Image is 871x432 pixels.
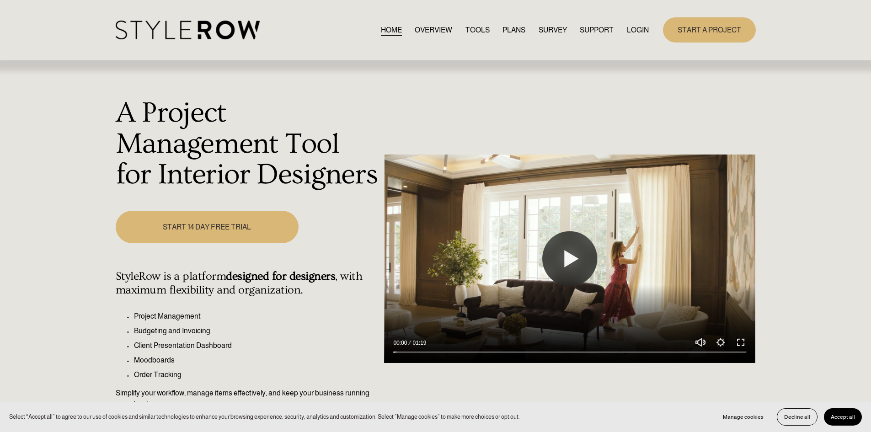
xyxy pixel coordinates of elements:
[663,17,756,43] a: START A PROJECT
[393,349,746,356] input: Seek
[580,25,614,36] span: SUPPORT
[116,98,379,191] h1: A Project Management Tool for Interior Designers
[542,231,597,286] button: Play
[580,24,614,36] a: folder dropdown
[539,24,567,36] a: SURVEY
[627,24,649,36] a: LOGIN
[116,21,260,39] img: StyleRow
[393,338,409,347] div: Current time
[134,355,379,366] p: Moodboards
[716,408,770,426] button: Manage cookies
[116,270,379,297] h4: StyleRow is a platform , with maximum flexibility and organization.
[784,414,810,420] span: Decline all
[415,24,452,36] a: OVERVIEW
[502,24,525,36] a: PLANS
[381,24,402,36] a: HOME
[134,369,379,380] p: Order Tracking
[226,270,335,283] strong: designed for designers
[824,408,862,426] button: Accept all
[409,338,428,347] div: Duration
[723,414,764,420] span: Manage cookies
[116,388,379,410] p: Simplify your workflow, manage items effectively, and keep your business running seamlessly.
[831,414,855,420] span: Accept all
[134,340,379,351] p: Client Presentation Dashboard
[777,408,818,426] button: Decline all
[116,211,299,243] a: START 14 DAY FREE TRIAL
[9,412,520,421] p: Select “Accept all” to agree to our use of cookies and similar technologies to enhance your brows...
[134,311,379,322] p: Project Management
[134,325,379,336] p: Budgeting and Invoicing
[465,24,490,36] a: TOOLS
